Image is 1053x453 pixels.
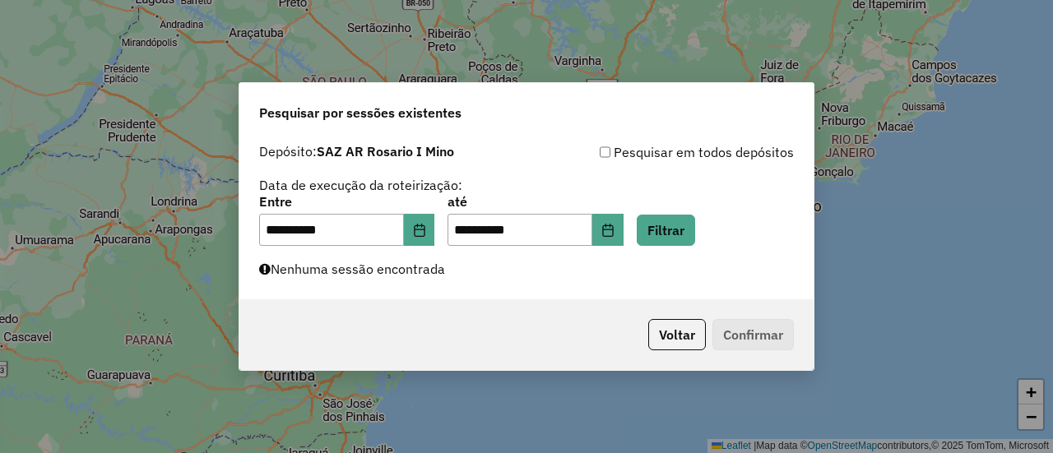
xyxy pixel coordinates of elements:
div: Pesquisar em todos depósitos [526,142,794,162]
span: Pesquisar por sessões existentes [259,103,462,122]
button: Filtrar [637,215,695,246]
strong: SAZ AR Rosario I Mino [317,143,454,159]
label: Data de execução da roteirização: [259,175,462,195]
label: Entre [259,192,434,211]
button: Voltar [648,319,706,350]
label: Depósito: [259,141,454,161]
button: Choose Date [404,214,435,247]
label: Nenhuma sessão encontrada [259,259,445,279]
label: até [448,192,623,211]
button: Choose Date [592,214,624,247]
